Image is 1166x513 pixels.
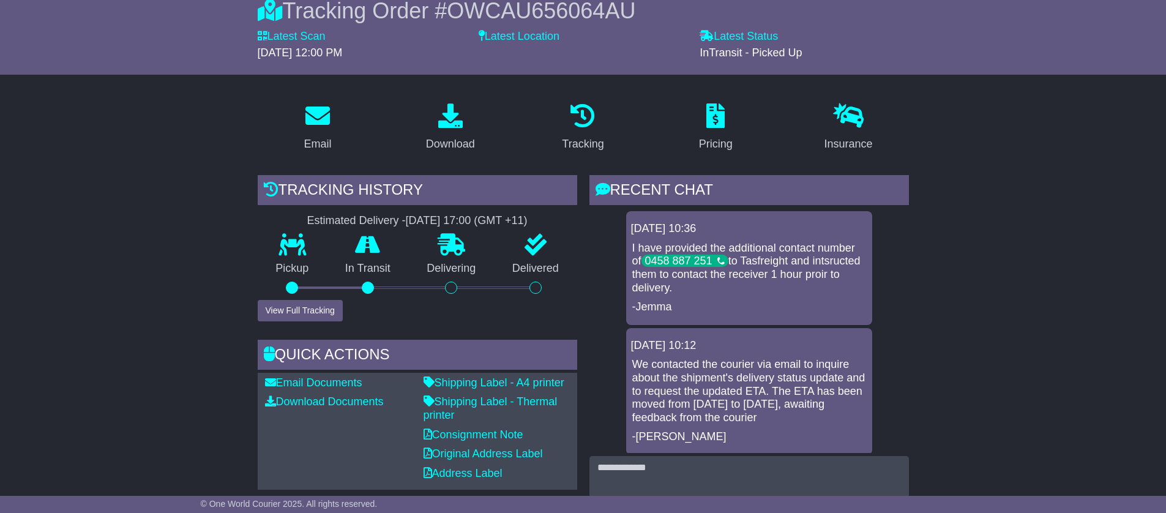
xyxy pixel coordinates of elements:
[631,339,867,353] div: [DATE] 10:12
[258,175,577,208] div: Tracking history
[258,262,327,275] p: Pickup
[691,99,741,157] a: Pricing
[494,262,577,275] p: Delivered
[258,340,577,373] div: Quick Actions
[424,429,523,441] a: Consignment Note
[406,214,528,228] div: [DATE] 17:00 (GMT +11)
[424,447,543,460] a: Original Address Label
[201,499,378,509] span: © One World Courier 2025. All rights reserved.
[258,214,577,228] div: Estimated Delivery -
[296,99,339,157] a: Email
[327,262,409,275] p: In Transit
[700,30,778,43] label: Latest Status
[632,301,866,314] p: -Jemma
[632,430,866,444] p: -[PERSON_NAME]
[304,136,331,152] div: Email
[632,242,866,294] p: I have provided the additional contact number of to Tasfreight and intsructed them to contact the...
[562,136,604,152] div: Tracking
[700,47,802,59] span: InTransit - Picked Up
[265,395,384,408] a: Download Documents
[632,358,866,424] p: We contacted the courier via email to inquire about the shipment's delivery status update and to ...
[409,262,495,275] p: Delivering
[418,99,483,157] a: Download
[424,376,564,389] a: Shipping Label - A4 printer
[641,255,728,267] div: 0458 887 251
[589,175,909,208] div: RECENT CHAT
[554,99,611,157] a: Tracking
[258,30,326,43] label: Latest Scan
[824,136,873,152] div: Insurance
[817,99,881,157] a: Insurance
[424,395,558,421] a: Shipping Label - Thermal printer
[258,47,343,59] span: [DATE] 12:00 PM
[479,30,559,43] label: Latest Location
[265,376,362,389] a: Email Documents
[631,222,867,236] div: [DATE] 10:36
[426,136,475,152] div: Download
[699,136,733,152] div: Pricing
[424,467,503,479] a: Address Label
[258,300,343,321] button: View Full Tracking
